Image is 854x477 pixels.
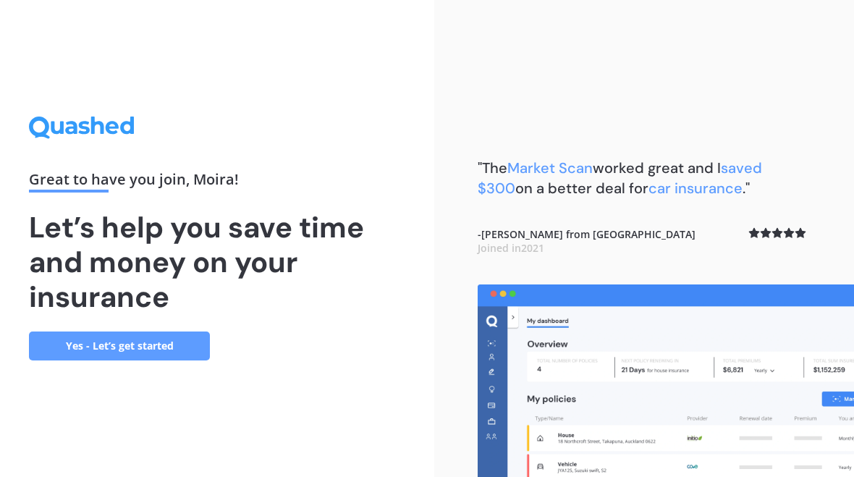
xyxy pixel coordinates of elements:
[29,172,405,193] div: Great to have you join , Moira !
[29,332,210,360] a: Yes - Let’s get started
[478,284,854,477] img: dashboard.webp
[478,241,544,255] span: Joined in 2021
[478,159,762,198] span: saved $300
[507,159,593,177] span: Market Scan
[478,159,762,198] b: "The worked great and I on a better deal for ."
[478,227,696,256] b: - [PERSON_NAME] from [GEOGRAPHIC_DATA]
[29,210,405,314] h1: Let’s help you save time and money on your insurance
[648,179,743,198] span: car insurance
